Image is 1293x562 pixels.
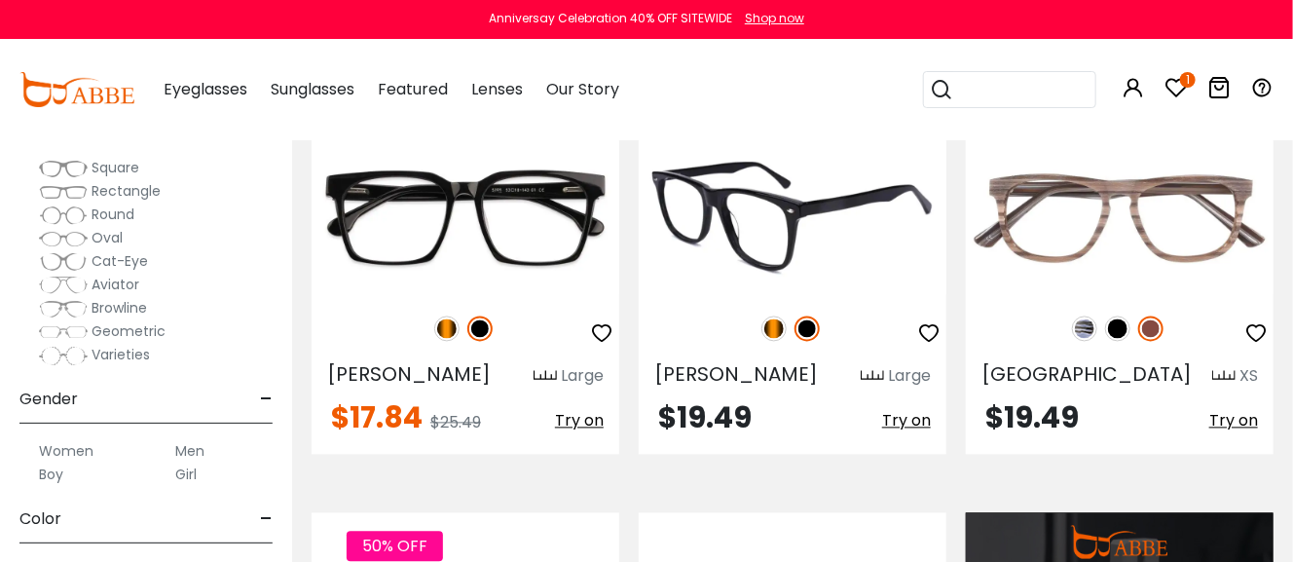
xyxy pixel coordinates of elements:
div: Shop now [745,10,804,27]
img: Round.png [39,206,88,225]
img: Brown Readsboro - Acetate ,Universal Bridge Fit [966,141,1274,295]
span: [PERSON_NAME] [654,361,818,389]
img: abbeglasses.com [19,72,134,107]
span: Round [92,205,134,224]
div: Large [888,365,931,389]
img: Oval.png [39,229,88,248]
span: - [260,496,273,543]
label: Men [175,439,204,463]
img: Tortoise [434,317,460,342]
span: Varieties [92,345,150,364]
img: Black [467,317,493,342]
i: 1 [1180,72,1196,88]
img: size ruler [861,370,884,385]
span: Geometric [92,321,166,341]
img: Varieties.png [39,346,88,366]
span: Oval [92,228,123,247]
label: Girl [175,463,197,486]
img: Geometric.png [39,322,88,342]
img: Black Gilbert - Acetate ,Universal Bridge Fit [312,141,619,295]
img: Brown [1138,317,1164,342]
span: Square [92,158,139,177]
span: Eyeglasses [164,78,247,100]
a: Shop now [735,10,804,26]
button: Try on [1209,404,1258,439]
div: Large [561,365,604,389]
img: Aviator.png [39,276,88,295]
span: Aviator [92,275,139,294]
span: - [260,376,273,423]
span: 50% OFF [347,532,443,562]
span: Try on [882,410,931,432]
span: Try on [1209,410,1258,432]
img: Square.png [39,159,88,178]
img: Cat-Eye.png [39,252,88,272]
span: Color [19,496,61,543]
img: Tortoise [761,317,787,342]
span: Browline [92,298,147,318]
span: $19.49 [658,397,752,439]
span: Our Story [546,78,619,100]
span: $25.49 [430,412,481,434]
button: Try on [555,404,604,439]
span: [GEOGRAPHIC_DATA] [981,361,1192,389]
span: $19.49 [985,397,1079,439]
span: Rectangle [92,181,161,201]
span: Gender [19,376,78,423]
button: Try on [882,404,931,439]
img: Rectangle.png [39,182,88,202]
label: Women [39,439,93,463]
span: [PERSON_NAME] [327,361,491,389]
img: Striped [1072,317,1097,342]
img: Black Montalvo - Acetate ,Universal Bridge Fit [639,141,946,295]
a: 1 [1164,80,1188,102]
img: size ruler [1212,370,1236,385]
div: XS [1239,365,1258,389]
span: Cat-Eye [92,251,148,271]
span: $17.84 [331,397,423,439]
span: Try on [555,410,604,432]
span: Sunglasses [271,78,354,100]
img: Browline.png [39,299,88,318]
img: Black [1105,317,1130,342]
div: Anniversay Celebration 40% OFF SITEWIDE [489,10,732,27]
img: size ruler [534,370,557,385]
span: Lenses [471,78,523,100]
label: Boy [39,463,63,486]
img: Black [794,317,820,342]
span: Featured [378,78,448,100]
